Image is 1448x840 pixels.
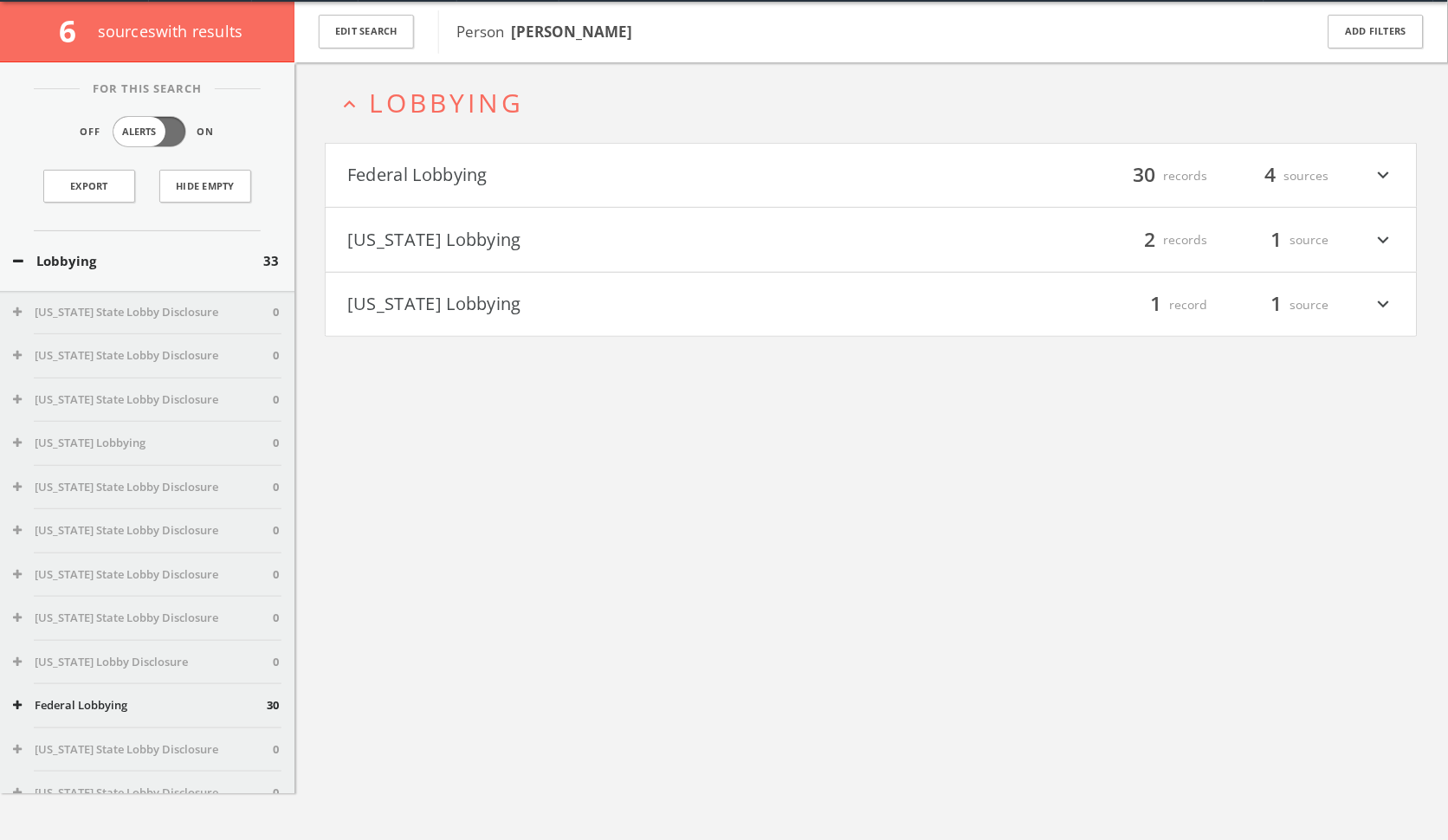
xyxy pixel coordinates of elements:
[273,522,279,540] span: 0
[273,566,279,584] span: 0
[1264,224,1290,255] span: 1
[338,88,1418,117] button: expand_lessLobbying
[80,81,215,98] span: For This Search
[1225,290,1329,320] div: source
[197,125,215,139] span: On
[273,347,279,365] span: 0
[263,251,279,271] span: 33
[1225,225,1329,255] div: source
[456,22,632,42] span: Person
[1264,289,1290,320] span: 1
[273,391,279,409] span: 0
[338,93,361,116] i: expand_less
[1104,225,1208,255] div: records
[13,785,273,802] button: [US_STATE] State Lobby Disclosure
[273,304,279,321] span: 0
[59,10,91,51] span: 6
[273,610,279,627] span: 0
[13,251,263,271] button: Lobbying
[273,785,279,802] span: 0
[13,304,273,321] button: [US_STATE] State Lobby Disclosure
[13,566,273,584] button: [US_STATE] State Lobby Disclosure
[1373,290,1395,320] i: expand_more
[13,391,273,409] button: [US_STATE] State Lobby Disclosure
[1373,161,1395,191] i: expand_more
[1373,225,1395,255] i: expand_more
[273,654,279,671] span: 0
[13,347,273,365] button: [US_STATE] State Lobby Disclosure
[1328,15,1424,48] button: Add Filters
[43,170,135,203] a: Export
[347,225,871,255] button: [US_STATE] Lobbying
[98,21,243,42] span: source s with results
[159,170,251,203] button: Hide Empty
[13,610,273,627] button: [US_STATE] State Lobby Disclosure
[267,697,279,714] span: 30
[13,697,267,714] button: Federal Lobbying
[81,125,101,139] span: Off
[13,435,273,452] button: [US_STATE] Lobbying
[1126,160,1164,191] span: 30
[369,85,524,120] span: Lobbying
[347,290,871,320] button: [US_STATE] Lobbying
[1137,224,1164,255] span: 2
[273,435,279,452] span: 0
[1104,290,1208,320] div: record
[13,522,273,540] button: [US_STATE] State Lobby Disclosure
[347,161,871,191] button: Federal Lobbying
[1143,289,1170,320] span: 1
[273,479,279,496] span: 0
[1225,161,1329,191] div: sources
[1257,160,1284,191] span: 4
[13,741,273,759] button: [US_STATE] State Lobby Disclosure
[1104,161,1208,191] div: records
[319,15,414,48] button: Edit Search
[273,741,279,759] span: 0
[13,654,273,671] button: [US_STATE] Lobby Disclosure
[13,479,273,496] button: [US_STATE] State Lobby Disclosure
[511,22,632,42] b: [PERSON_NAME]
